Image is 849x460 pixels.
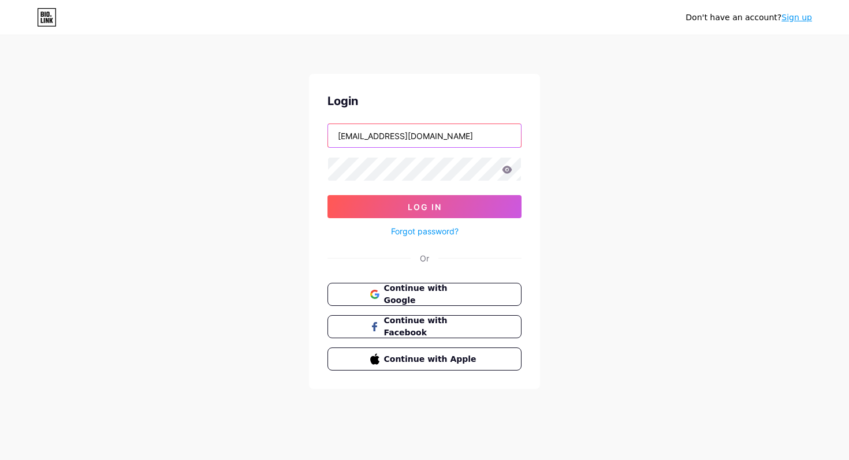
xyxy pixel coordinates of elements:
button: Continue with Facebook [327,315,522,338]
div: Don't have an account? [686,12,812,24]
span: Continue with Google [384,282,479,306]
span: Continue with Facebook [384,315,479,339]
div: Login [327,92,522,110]
a: Forgot password? [391,225,459,237]
span: Continue with Apple [384,353,479,365]
div: Or [420,252,429,264]
span: Log In [408,202,442,212]
button: Continue with Apple [327,347,522,371]
input: Username [328,124,521,147]
button: Log In [327,195,522,218]
a: Sign up [781,13,812,22]
button: Continue with Google [327,283,522,306]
